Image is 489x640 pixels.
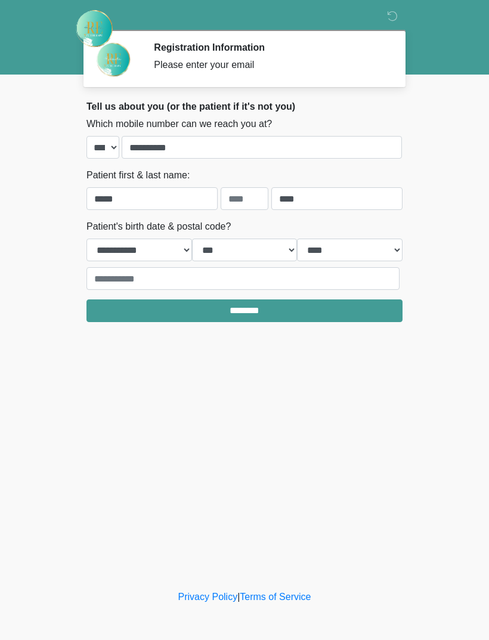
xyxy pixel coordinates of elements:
div: Please enter your email [154,58,385,72]
h2: Tell us about you (or the patient if it's not you) [86,101,403,112]
img: Rehydrate Aesthetics & Wellness Logo [75,9,114,48]
a: Privacy Policy [178,592,238,602]
a: Terms of Service [240,592,311,602]
label: Which mobile number can we reach you at? [86,117,272,131]
label: Patient first & last name: [86,168,190,183]
label: Patient's birth date & postal code? [86,219,231,234]
img: Agent Avatar [95,42,131,78]
a: | [237,592,240,602]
